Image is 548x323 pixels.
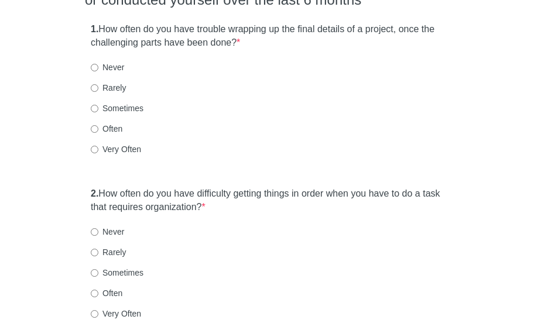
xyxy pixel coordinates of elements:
label: Rarely [91,82,126,94]
input: Rarely [91,249,98,256]
label: Rarely [91,246,126,258]
label: Often [91,123,122,135]
input: Very Often [91,310,98,318]
input: Often [91,125,98,133]
strong: 2. [91,188,98,198]
label: Sometimes [91,102,143,114]
label: Sometimes [91,267,143,279]
input: Rarely [91,84,98,92]
input: Very Often [91,146,98,153]
input: Sometimes [91,269,98,277]
strong: 1. [91,24,98,34]
label: Never [91,226,124,238]
label: Very Often [91,308,141,319]
input: Never [91,228,98,236]
label: Often [91,287,122,299]
input: Sometimes [91,105,98,112]
label: How often do you have trouble wrapping up the final details of a project, once the challenging pa... [91,23,457,50]
input: Never [91,64,98,71]
input: Often [91,290,98,297]
label: Very Often [91,143,141,155]
label: Never [91,61,124,73]
label: How often do you have difficulty getting things in order when you have to do a task that requires... [91,187,457,214]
